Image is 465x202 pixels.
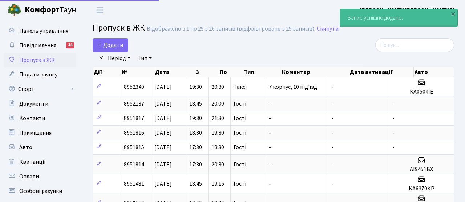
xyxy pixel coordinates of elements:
span: Авто [19,143,32,151]
span: 19:30 [211,129,224,137]
th: Коментар [281,67,349,77]
span: [DATE] [154,143,172,151]
span: 20:00 [211,100,224,108]
a: Подати заявку [4,67,76,82]
span: - [269,143,271,151]
span: 20:30 [211,83,224,91]
a: Додати [93,38,128,52]
span: Пропуск в ЖК [93,21,145,34]
h5: КА6370КР [392,185,451,192]
span: 20:30 [211,161,224,169]
span: [DATE] [154,161,172,169]
span: Гості [234,130,246,136]
span: Повідомлення [19,41,56,49]
span: Гості [234,115,246,121]
span: - [331,180,333,188]
span: - [331,100,333,108]
span: 8952340 [124,83,144,91]
a: [PERSON_NAME] [PERSON_NAME] М. [360,6,456,15]
span: Гості [234,181,246,187]
span: - [392,100,395,108]
span: [DATE] [154,180,172,188]
span: Документи [19,100,48,108]
span: - [331,161,333,169]
span: - [331,83,333,91]
img: logo.png [7,3,22,17]
span: Приміщення [19,129,52,137]
th: З [195,67,219,77]
a: Документи [4,96,76,111]
span: Гості [234,144,246,150]
span: Подати заявку [19,71,57,79]
div: 14 [66,42,74,48]
span: - [331,143,333,151]
span: Таун [25,4,76,16]
span: 19:15 [211,180,224,188]
span: - [392,129,395,137]
div: Запис успішно додано. [340,9,457,27]
span: [DATE] [154,114,172,122]
span: Квитанції [19,158,46,166]
a: Повідомлення14 [4,38,76,53]
div: × [449,10,457,17]
a: Період [105,52,133,64]
span: - [269,129,271,137]
th: По [219,67,243,77]
span: Гості [234,162,246,167]
span: Контакти [19,114,45,122]
a: Оплати [4,169,76,184]
span: 7 корпус, 10 під'їзд [269,83,317,91]
span: [DATE] [154,100,172,108]
span: - [392,143,395,151]
span: 18:30 [189,129,202,137]
span: 19:30 [189,83,202,91]
span: Додати [97,41,123,49]
span: 8951816 [124,129,144,137]
span: - [331,114,333,122]
a: Приміщення [4,126,76,140]
span: 21:30 [211,114,224,122]
a: Тип [135,52,155,64]
h5: АІ9451ВХ [392,166,451,173]
th: № [121,67,154,77]
span: - [269,161,271,169]
a: Пропуск в ЖК [4,53,76,67]
a: Квитанції [4,155,76,169]
a: Контакти [4,111,76,126]
a: Авто [4,140,76,155]
span: 8951817 [124,114,144,122]
th: Тип [243,67,281,77]
div: Відображено з 1 по 25 з 26 записів (відфільтровано з 25 записів). [147,25,315,32]
a: Особові рахунки [4,184,76,198]
a: Скинути [317,25,339,32]
span: Таксі [234,84,247,90]
th: Дії [93,67,121,77]
span: Особові рахунки [19,187,62,195]
span: 17:30 [189,143,202,151]
span: 8951481 [124,180,144,188]
span: - [331,129,333,137]
span: 17:30 [189,161,202,169]
span: 19:30 [189,114,202,122]
b: [PERSON_NAME] [PERSON_NAME] М. [360,6,456,14]
span: 18:45 [189,100,202,108]
input: Пошук... [375,38,454,52]
span: Панель управління [19,27,68,35]
span: 8951814 [124,161,144,169]
span: - [269,114,271,122]
span: Пропуск в ЖК [19,56,55,64]
a: Панель управління [4,24,76,38]
span: Оплати [19,173,39,181]
span: [DATE] [154,83,172,91]
a: Спорт [4,82,76,96]
h5: КА0504ІЕ [392,88,451,95]
span: 8951815 [124,143,144,151]
span: [DATE] [154,129,172,137]
button: Переключити навігацію [91,4,109,16]
span: - [269,180,271,188]
th: Дата активації [349,67,414,77]
span: - [392,114,395,122]
span: Гості [234,101,246,107]
th: Авто [414,67,454,77]
span: - [269,100,271,108]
